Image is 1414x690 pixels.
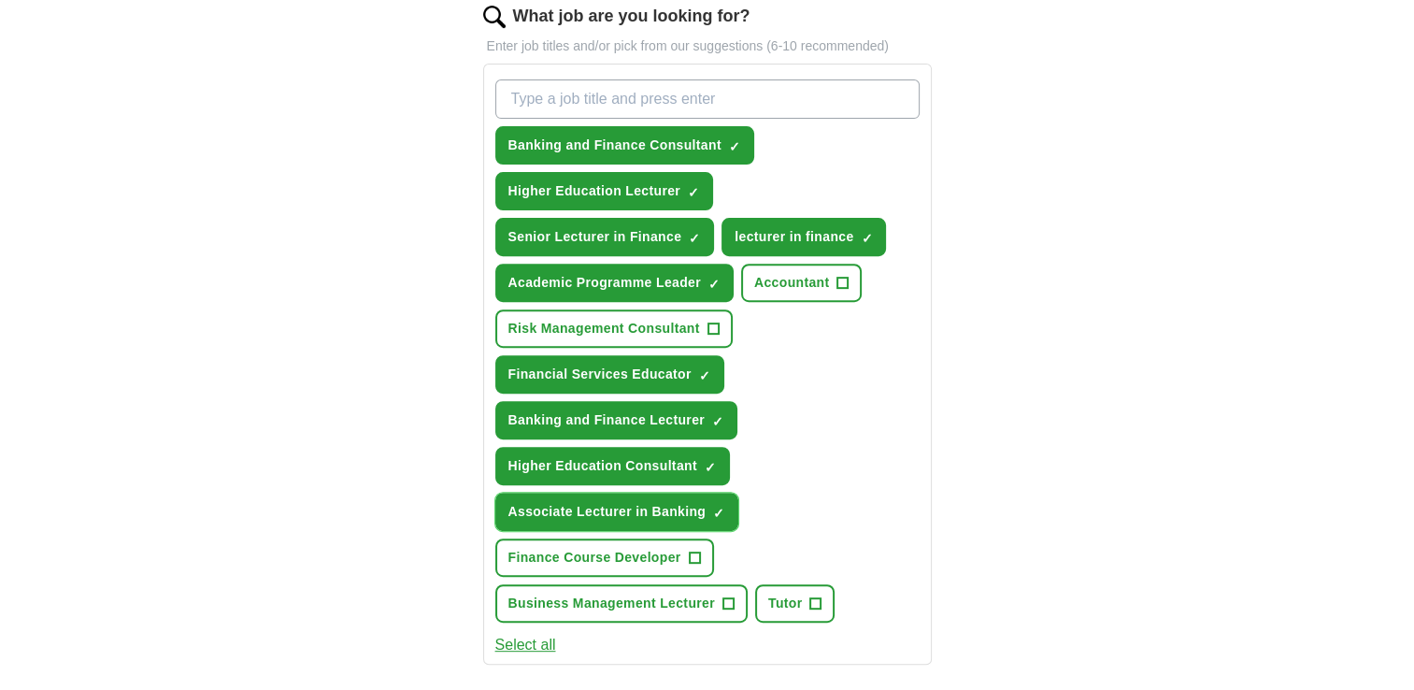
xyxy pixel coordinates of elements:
[495,309,733,348] button: Risk Management Consultant
[699,368,710,383] span: ✓
[513,4,750,29] label: What job are you looking for?
[705,460,716,475] span: ✓
[721,218,886,256] button: lecturer in finance✓
[689,231,700,246] span: ✓
[495,79,920,119] input: Type a job title and press enter
[495,447,730,485] button: Higher Education Consultant✓
[495,218,715,256] button: Senior Lecturer in Finance✓
[508,365,692,384] span: Financial Services Educator
[861,231,872,246] span: ✓
[508,594,715,613] span: Business Management Lecturer
[729,139,740,154] span: ✓
[495,493,739,531] button: Associate Lecturer in Banking✓
[741,264,863,302] button: Accountant
[508,273,701,293] span: Academic Programme Leader
[508,319,700,338] span: Risk Management Consultant
[483,6,506,28] img: search.png
[495,126,754,165] button: Banking and Finance Consultant✓
[735,227,853,247] span: lecturer in finance
[495,172,714,210] button: Higher Education Lecturer✓
[508,227,682,247] span: Senior Lecturer in Finance
[495,634,556,656] button: Select all
[688,185,699,200] span: ✓
[712,414,723,429] span: ✓
[508,181,681,201] span: Higher Education Lecturer
[495,539,714,577] button: Finance Course Developer
[495,401,738,439] button: Banking and Finance Lecturer✓
[708,277,720,292] span: ✓
[768,594,802,613] span: Tutor
[755,584,835,623] button: Tutor
[495,264,734,302] button: Academic Programme Leader✓
[754,273,830,293] span: Accountant
[495,584,748,623] button: Business Management Lecturer
[508,136,721,155] span: Banking and Finance Consultant
[508,410,706,430] span: Banking and Finance Lecturer
[508,502,707,522] span: Associate Lecturer in Banking
[483,36,932,56] p: Enter job titles and/or pick from our suggestions (6-10 recommended)
[508,548,681,568] span: Finance Course Developer
[713,506,724,521] span: ✓
[495,355,724,394] button: Financial Services Educator✓
[508,456,697,476] span: Higher Education Consultant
